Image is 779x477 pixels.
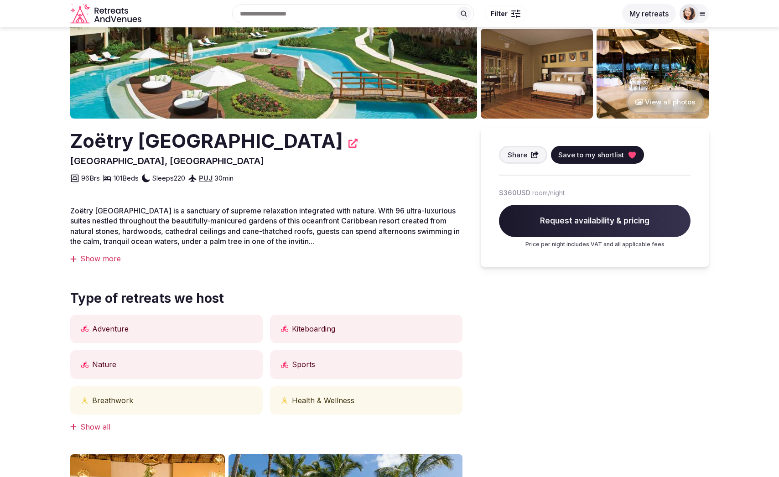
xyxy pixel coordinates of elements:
img: rikke [683,7,696,20]
button: Physical and mental health icon tooltip [81,397,88,404]
span: 96 Brs [81,173,100,183]
span: 101 Beds [114,173,139,183]
button: Active icon tooltip [81,361,88,368]
a: PUJ [199,174,213,182]
span: [GEOGRAPHIC_DATA], [GEOGRAPHIC_DATA] [70,156,264,166]
span: Zoëtry [GEOGRAPHIC_DATA] is a sanctuary of supreme relaxation integrated with nature. With 96 ult... [70,206,460,246]
div: Show all [70,422,462,432]
button: Active icon tooltip [281,325,288,332]
button: Active icon tooltip [281,361,288,368]
button: My retreats [622,4,676,24]
span: $360 USD [499,188,530,197]
img: Venue gallery photo [481,29,593,119]
span: Request availability & pricing [499,205,691,238]
span: Save to my shortlist [558,150,624,160]
button: Filter [485,5,526,22]
svg: Retreats and Venues company logo [70,4,143,24]
a: Visit the homepage [70,4,143,24]
span: Type of retreats we host [70,290,462,307]
button: View all photos [626,90,704,114]
p: Price per night includes VAT and all applicable fees [499,241,691,249]
img: Venue gallery photo [597,29,709,119]
span: Share [508,150,527,160]
button: Active icon tooltip [81,325,88,332]
a: My retreats [622,9,676,18]
span: room/night [532,188,565,197]
button: Save to my shortlist [551,146,644,164]
span: Filter [491,9,508,18]
span: 30 min [214,173,234,183]
div: Show more [70,254,462,264]
span: Sleeps 220 [152,173,185,183]
h2: Zoëtry [GEOGRAPHIC_DATA] [70,128,343,155]
button: Share [499,146,547,164]
button: Physical and mental health icon tooltip [281,397,288,404]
